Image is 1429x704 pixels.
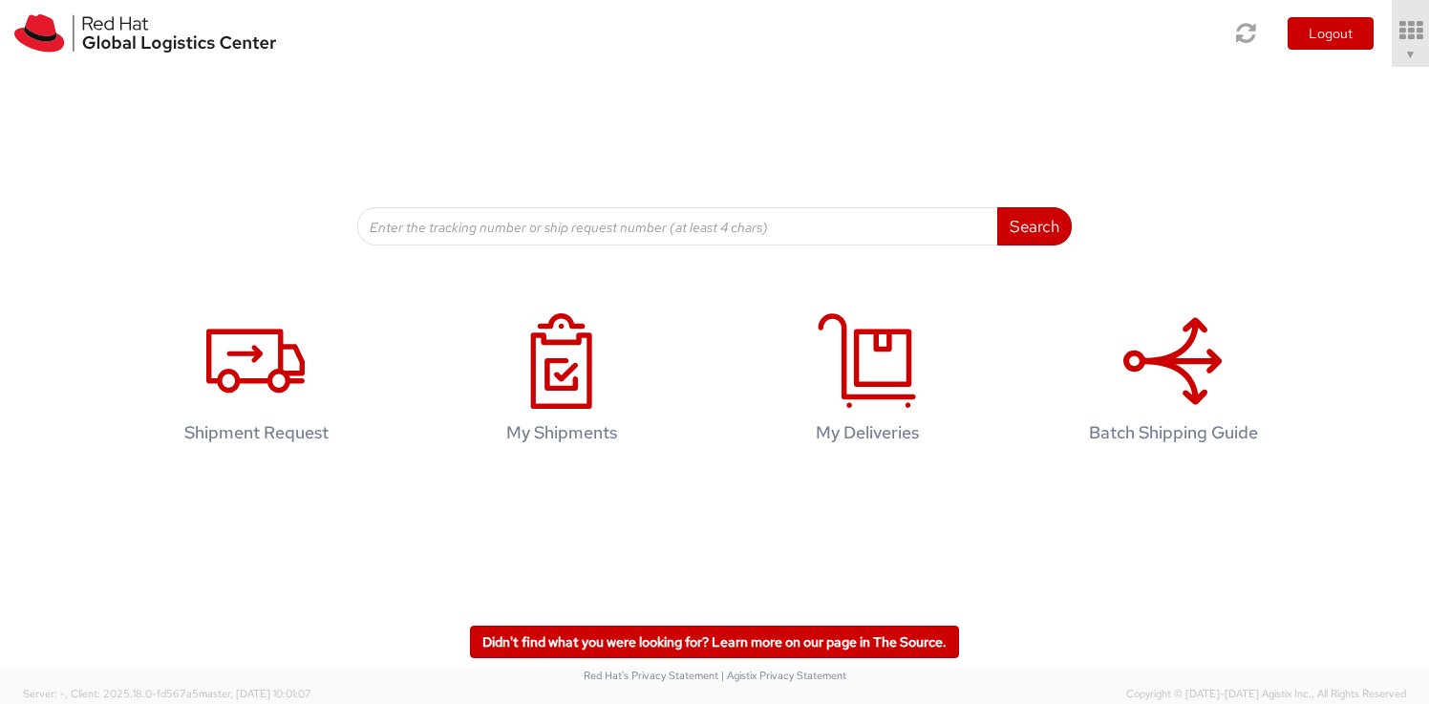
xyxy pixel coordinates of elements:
a: Shipment Request [113,293,399,472]
a: Red Hat's Privacy Statement [584,669,718,682]
h4: My Deliveries [744,423,991,442]
a: Didn't find what you were looking for? Learn more on our page in The Source. [470,626,959,658]
span: ▼ [1405,47,1417,62]
input: Enter the tracking number or ship request number (at least 4 chars) [357,207,998,245]
span: Server: - [23,687,68,700]
span: , [65,687,68,700]
a: My Shipments [418,293,705,472]
button: Search [997,207,1072,245]
button: Logout [1288,17,1374,50]
h4: My Shipments [438,423,685,442]
h4: Shipment Request [133,423,379,442]
a: Batch Shipping Guide [1030,293,1316,472]
a: My Deliveries [724,293,1011,472]
span: Copyright © [DATE]-[DATE] Agistix Inc., All Rights Reserved [1126,687,1406,702]
span: Client: 2025.18.0-fd567a5 [71,687,311,700]
span: master, [DATE] 10:01:07 [199,687,311,700]
img: rh-logistics-00dfa346123c4ec078e1.svg [14,14,276,53]
a: | Agistix Privacy Statement [721,669,846,682]
h4: Batch Shipping Guide [1050,423,1296,442]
